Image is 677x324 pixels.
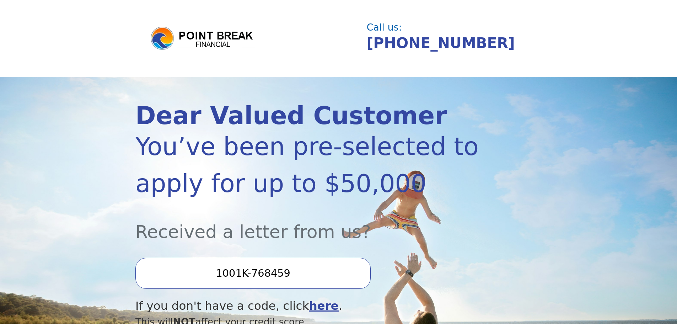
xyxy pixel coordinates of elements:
div: Dear Valued Customer [135,103,481,128]
input: Enter your Offer Code: [135,258,371,288]
div: Received a letter from us? [135,202,481,245]
a: here [309,299,339,313]
a: [PHONE_NUMBER] [367,34,515,52]
div: You’ve been pre-selected to apply for up to $50,000 [135,128,481,202]
img: logo.png [150,26,256,51]
div: If you don't have a code, click . [135,297,481,315]
div: Call us: [367,23,536,32]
